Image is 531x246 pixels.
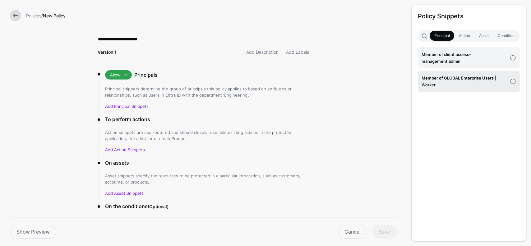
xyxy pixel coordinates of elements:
h3: On the conditions [105,203,309,210]
h4: Member of client.access-management.admin [422,51,507,65]
p: Condition snippets aid policies in decision-making, such as verifying whether a user is assigned ... [105,216,309,229]
a: Add Labels [286,49,309,55]
h3: Principals [134,71,309,79]
a: Show Preview [10,225,56,239]
h3: Policy Snippets [418,11,520,21]
a: Add Description [246,49,279,55]
a: Cancel [338,225,367,239]
a: Action [454,31,474,41]
strong: Version 1 [98,49,117,55]
a: Add Principal Snippets [105,104,149,109]
a: Add Action Snippets [105,147,145,152]
small: (Optional) [148,204,169,209]
p: Principal snippets determine the group of principals this policy applies to based on attributes o... [105,86,309,98]
span: Allow [110,72,121,77]
a: Add Asset Snippets [105,191,144,196]
a: Principal [430,31,454,41]
a: Policies [26,13,41,18]
h4: Member of GLOBAL Enterprise Users | Worker [422,75,507,88]
a: Condition [493,31,519,41]
p: Asset snippets specify the resources to be protected in a particular integration, such as custome... [105,173,309,185]
h3: On assets [105,159,309,166]
a: Asset [474,31,493,41]
strong: New Policy [43,13,66,18]
div: / [24,12,399,19]
p: Action snippets are user-entered and should closely resemble existing actions in the protected ap... [105,129,309,142]
h3: To perform actions [105,116,309,123]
